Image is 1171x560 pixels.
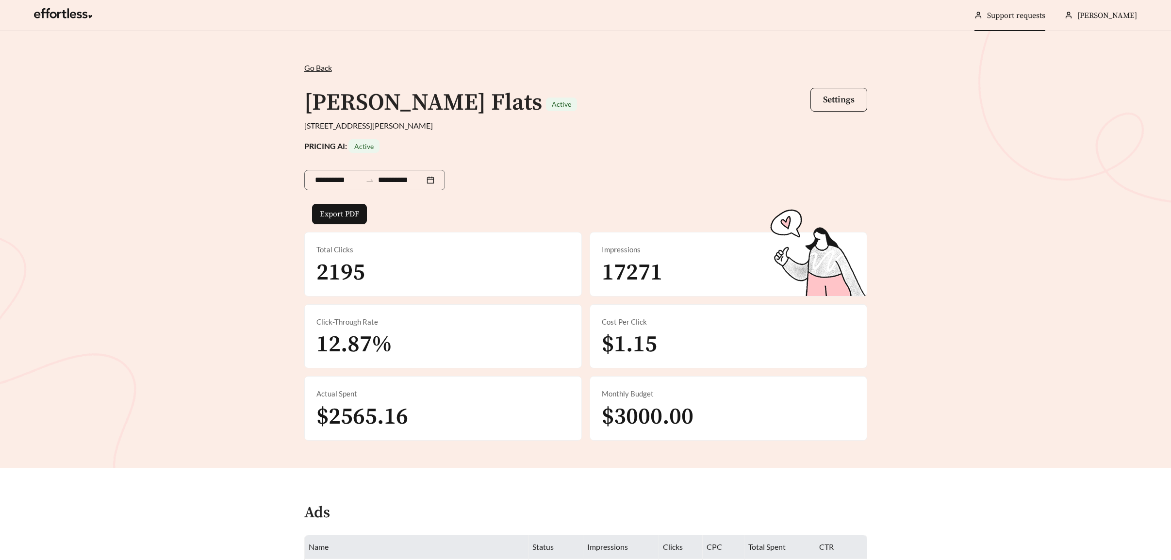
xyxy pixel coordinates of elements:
span: $2565.16 [316,402,408,431]
div: [STREET_ADDRESS][PERSON_NAME] [304,120,867,132]
span: $3000.00 [602,402,693,431]
span: swap-right [365,176,374,185]
span: CTR [819,542,834,551]
div: Total Clicks [316,244,570,255]
div: Click-Through Rate [316,316,570,328]
span: Export PDF [320,208,359,220]
span: Active [552,100,571,108]
div: Cost Per Click [602,316,855,328]
th: Impressions [583,535,659,559]
strong: PRICING AI: [304,141,379,150]
div: Actual Spent [316,388,570,399]
button: Settings [810,88,867,112]
span: CPC [707,542,722,551]
span: 17271 [602,258,662,287]
span: $1.15 [602,330,657,359]
span: Go Back [304,63,332,72]
h1: [PERSON_NAME] Flats [304,88,542,117]
span: to [365,176,374,184]
span: Settings [823,94,855,105]
span: Active [354,142,374,150]
span: [PERSON_NAME] [1077,11,1137,20]
h4: Ads [304,505,330,522]
span: 2195 [316,258,365,287]
th: Status [528,535,583,559]
a: Support requests [987,11,1045,20]
th: Clicks [659,535,703,559]
button: Export PDF [312,204,367,224]
span: 12.87% [316,330,392,359]
div: Impressions [602,244,855,255]
th: Total Spent [744,535,815,559]
th: Name [305,535,528,559]
div: Monthly Budget [602,388,855,399]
